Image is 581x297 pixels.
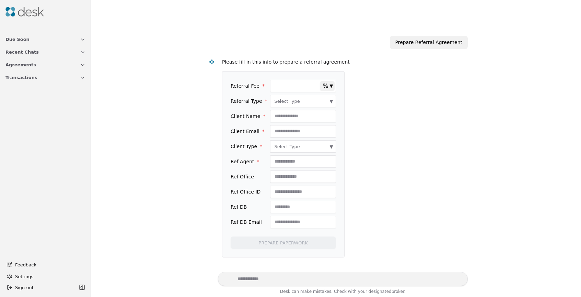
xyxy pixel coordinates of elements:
button: Sign out [4,282,77,293]
label: Referral Type [231,95,267,107]
div: Prepare Referral Agreement [390,36,468,49]
span: Due Soon [5,36,30,43]
label: Referral Fee [231,80,267,92]
button: Agreements [1,58,90,71]
span: Sign out [15,284,34,291]
div: ▾ [328,142,335,151]
label: Ref Office [231,170,267,183]
div: Please fill in this info to prepare a referral agreement [222,58,462,66]
textarea: Write your prompt here [218,272,468,286]
span: Feedback [15,261,81,268]
img: Desk [5,7,44,16]
span: Recent Chats [5,48,39,56]
span: Agreements [5,61,36,68]
span: Transactions [5,74,37,81]
label: Ref Office ID [231,186,267,198]
button: Due Soon [1,33,90,46]
label: Ref DB Email [231,216,267,228]
label: Client Name [231,110,267,122]
button: Recent Chats [1,46,90,58]
button: Feedback [3,258,85,271]
label: Client Type [231,140,267,153]
img: Desk [209,59,215,65]
span: Settings [15,273,33,280]
div: ▾ [328,96,335,106]
label: Ref Agent [231,155,267,168]
div: Desk can make mistakes. Check with your broker. [218,288,468,297]
div: ▾ [330,81,333,90]
button: Settings [4,271,87,282]
span: designated [369,289,392,294]
label: Client Email [231,125,267,137]
label: Ref DB [231,201,267,213]
button: Transactions [1,71,90,84]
